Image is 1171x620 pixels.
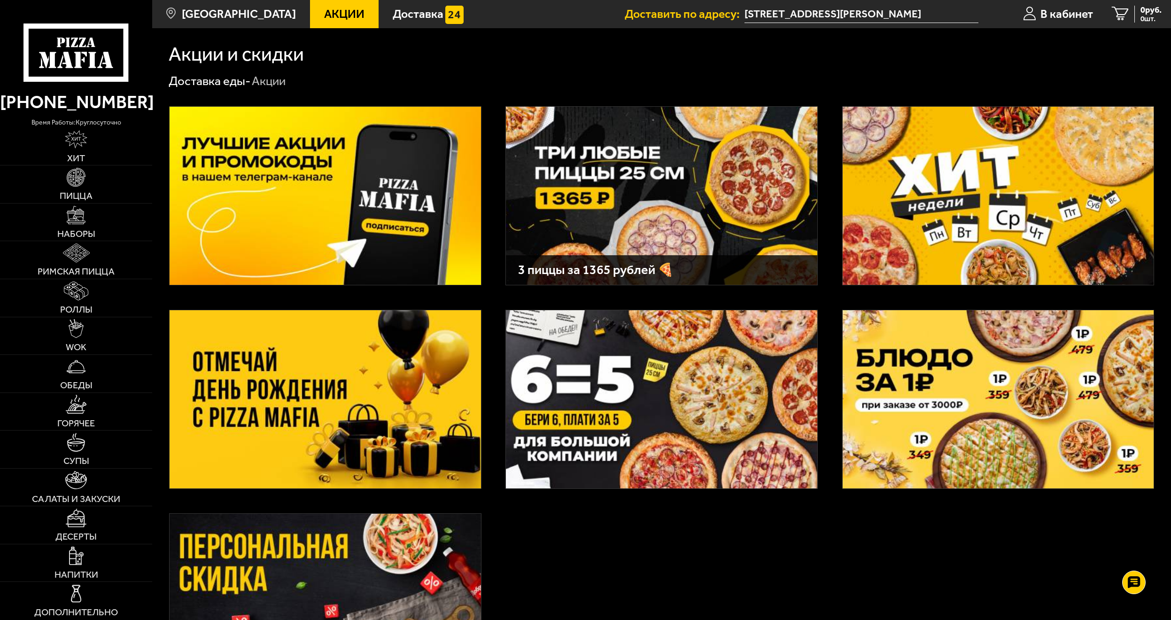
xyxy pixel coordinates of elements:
span: Доставить по адресу: [625,8,744,20]
a: 3 пиццы за 1365 рублей 🍕 [505,106,817,285]
span: Доставка [393,8,443,20]
span: Дополнительно [34,608,118,617]
span: Акции [324,8,364,20]
span: Напитки [54,570,98,580]
span: 0 шт. [1140,15,1162,23]
input: Ваш адрес доставки [744,6,979,23]
span: Хит [67,154,85,163]
span: Наборы [57,229,95,239]
span: Пицца [60,191,93,201]
span: Салаты и закуски [32,494,120,504]
span: Обеды [60,381,93,390]
span: Десерты [55,532,97,542]
span: Горячее [57,419,95,428]
h1: Акции и скидки [169,45,304,64]
img: 15daf4d41897b9f0e9f617042186c801.svg [445,6,464,24]
span: [GEOGRAPHIC_DATA] [182,8,296,20]
span: Римская пицца [38,267,115,276]
span: WOK [66,343,86,352]
span: Россия, Санкт-Петербург, улица Лидии Зверевой, 3к3, подъезд 2 [744,6,979,23]
span: Роллы [60,305,93,314]
a: Доставка еды- [169,74,250,88]
h3: 3 пиццы за 1365 рублей 🍕 [518,264,805,276]
div: Акции [252,73,286,89]
span: 0 руб. [1140,6,1162,14]
span: В кабинет [1040,8,1093,20]
span: Супы [63,456,89,466]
